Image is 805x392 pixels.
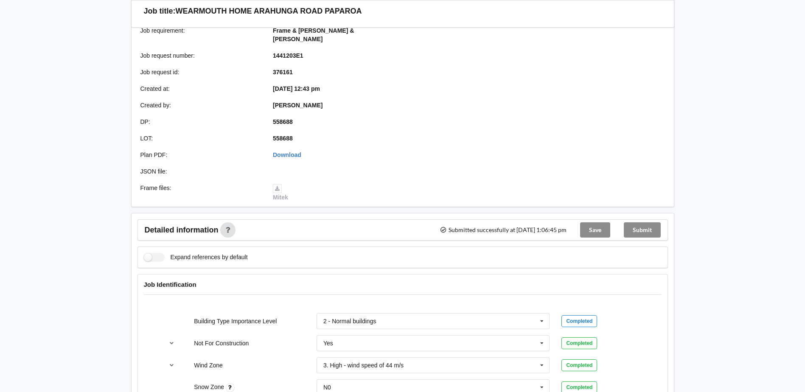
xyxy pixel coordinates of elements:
[194,340,249,347] label: Not For Construction
[273,185,288,201] a: Mitek
[273,85,320,92] b: [DATE] 12:43 pm
[273,135,293,142] b: 558688
[144,280,662,288] h4: Job Identification
[135,84,267,93] div: Created at :
[561,337,597,349] div: Completed
[194,384,226,390] label: Snow Zone
[273,151,301,158] a: Download
[561,315,597,327] div: Completed
[144,6,176,16] h3: Job title:
[144,253,248,262] label: Expand references by default
[323,362,404,368] div: 3. High - wind speed of 44 m/s
[273,118,293,125] b: 558688
[135,167,267,176] div: JSON file :
[145,226,219,234] span: Detailed information
[135,68,267,76] div: Job request id :
[273,69,293,76] b: 376161
[440,227,566,233] span: Submitted successfully at [DATE] 1:06:45 pm
[135,134,267,143] div: LOT :
[135,118,267,126] div: DP :
[135,151,267,159] div: Plan PDF :
[561,359,597,371] div: Completed
[273,52,303,59] b: 1441203E1
[323,384,331,390] div: N0
[135,184,267,202] div: Frame files :
[194,362,223,369] label: Wind Zone
[323,340,333,346] div: Yes
[135,26,267,43] div: Job requirement :
[323,318,376,324] div: 2 - Normal buildings
[135,101,267,109] div: Created by :
[163,336,180,351] button: reference-toggle
[176,6,362,16] h3: WEARMOUTH HOME ARAHUNGA ROAD PAPAROA
[163,358,180,373] button: reference-toggle
[194,318,277,325] label: Building Type Importance Level
[273,102,323,109] b: [PERSON_NAME]
[135,51,267,60] div: Job request number :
